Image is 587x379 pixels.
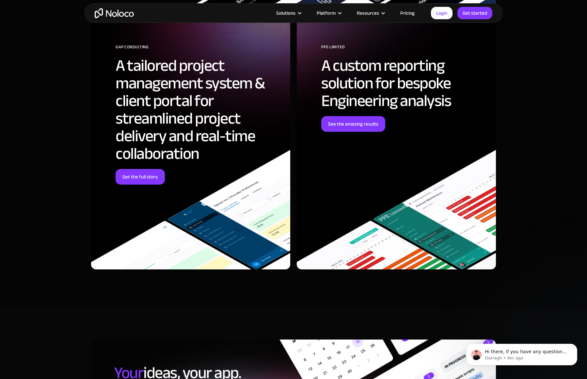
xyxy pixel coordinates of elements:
[309,9,349,17] div: Platform
[317,9,336,17] div: Platform
[321,42,486,57] div: PFE Limited
[357,9,379,17] div: Resources
[268,9,309,17] div: Solutions
[95,8,134,18] a: home
[321,57,486,110] h2: A custom reporting solution for bespoke Engineering analysis
[392,9,423,17] a: Pricing
[116,169,165,185] a: Get the full story
[116,57,280,162] h2: A tailored project management system & client portal for streamlined project delivery and real-ti...
[431,7,452,19] a: Login
[276,9,295,17] div: Solutions
[457,7,492,19] a: Get started
[116,42,280,57] div: GAP Consulting
[349,9,392,17] div: Resources
[321,116,385,132] a: See the amazing results
[456,330,587,376] iframe: Intercom notifications message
